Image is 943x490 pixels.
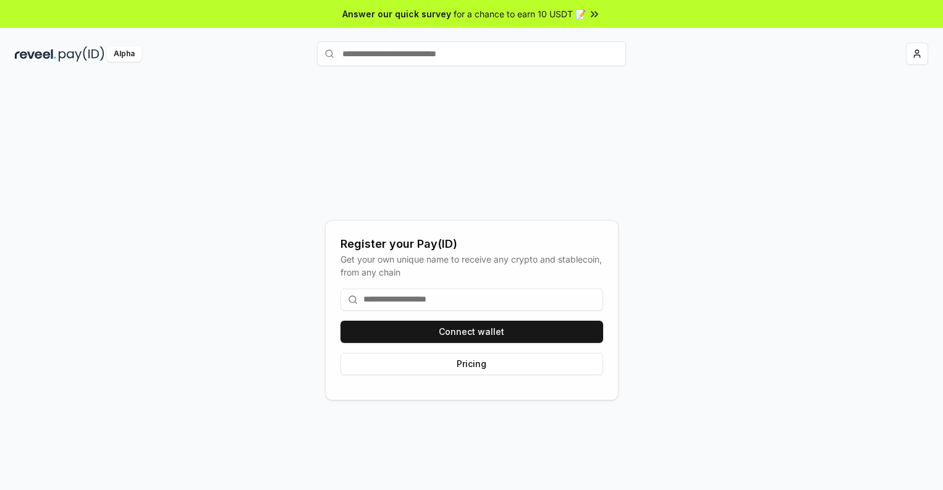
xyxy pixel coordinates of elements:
span: Answer our quick survey [342,7,451,20]
div: Register your Pay(ID) [340,235,603,253]
span: for a chance to earn 10 USDT 📝 [454,7,586,20]
button: Pricing [340,353,603,375]
div: Get your own unique name to receive any crypto and stablecoin, from any chain [340,253,603,279]
button: Connect wallet [340,321,603,343]
div: Alpha [107,46,142,62]
img: pay_id [59,46,104,62]
img: reveel_dark [15,46,56,62]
